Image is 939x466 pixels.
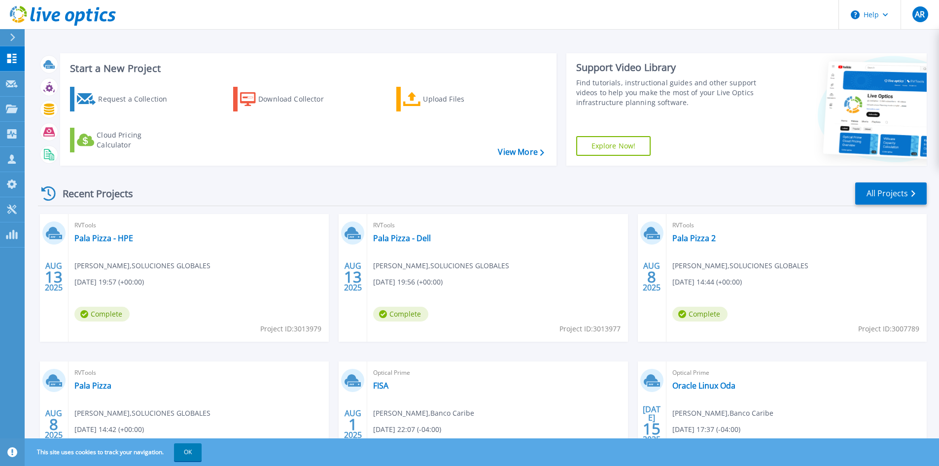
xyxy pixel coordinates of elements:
[498,147,544,157] a: View More
[98,89,177,109] div: Request a Collection
[672,367,921,378] span: Optical Prime
[373,381,388,391] a: FISA
[672,408,773,419] span: [PERSON_NAME] , Banco Caribe
[559,323,621,334] span: Project ID: 3013977
[915,10,925,18] span: AR
[38,181,146,206] div: Recent Projects
[74,233,133,243] a: Pala Pizza - HPE
[858,323,919,334] span: Project ID: 3007789
[74,307,130,322] span: Complete
[672,260,808,271] span: [PERSON_NAME] , SOLUCIONES GLOBALES
[672,233,716,243] a: Pala Pizza 2
[74,381,111,391] a: Pala Pizza
[373,220,622,231] span: RVTools
[373,307,428,322] span: Complete
[70,87,180,111] a: Request a Collection
[576,78,760,108] div: Find tutorials, instructional guides and other support videos to help you make the most of your L...
[74,424,144,435] span: [DATE] 14:42 (+00:00)
[672,307,728,322] span: Complete
[258,89,337,109] div: Download Collector
[576,136,651,156] a: Explore Now!
[260,323,321,334] span: Project ID: 3013979
[672,220,921,231] span: RVTools
[642,406,661,442] div: [DATE] 2025
[233,87,343,111] a: Download Collector
[45,273,63,281] span: 13
[70,128,180,152] a: Cloud Pricing Calculator
[27,443,202,461] span: This site uses cookies to track your navigation.
[74,260,210,271] span: [PERSON_NAME] , SOLUCIONES GLOBALES
[855,182,927,205] a: All Projects
[642,259,661,295] div: AUG 2025
[373,277,443,287] span: [DATE] 19:56 (+00:00)
[348,420,357,429] span: 1
[97,130,175,150] div: Cloud Pricing Calculator
[74,277,144,287] span: [DATE] 19:57 (+00:00)
[174,443,202,461] button: OK
[44,259,63,295] div: AUG 2025
[373,367,622,378] span: Optical Prime
[643,425,661,433] span: 15
[373,260,509,271] span: [PERSON_NAME] , SOLUCIONES GLOBALES
[373,408,474,419] span: [PERSON_NAME] , Banco Caribe
[576,61,760,74] div: Support Video Library
[423,89,502,109] div: Upload Files
[344,273,362,281] span: 13
[672,424,740,435] span: [DATE] 17:37 (-04:00)
[74,408,210,419] span: [PERSON_NAME] , SOLUCIONES GLOBALES
[344,406,362,442] div: AUG 2025
[74,367,323,378] span: RVTools
[373,424,441,435] span: [DATE] 22:07 (-04:00)
[672,381,735,391] a: Oracle Linux Oda
[373,233,431,243] a: Pala Pizza - Dell
[396,87,506,111] a: Upload Files
[70,63,544,74] h3: Start a New Project
[647,273,656,281] span: 8
[49,420,58,429] span: 8
[672,277,742,287] span: [DATE] 14:44 (+00:00)
[344,259,362,295] div: AUG 2025
[44,406,63,442] div: AUG 2025
[74,220,323,231] span: RVTools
